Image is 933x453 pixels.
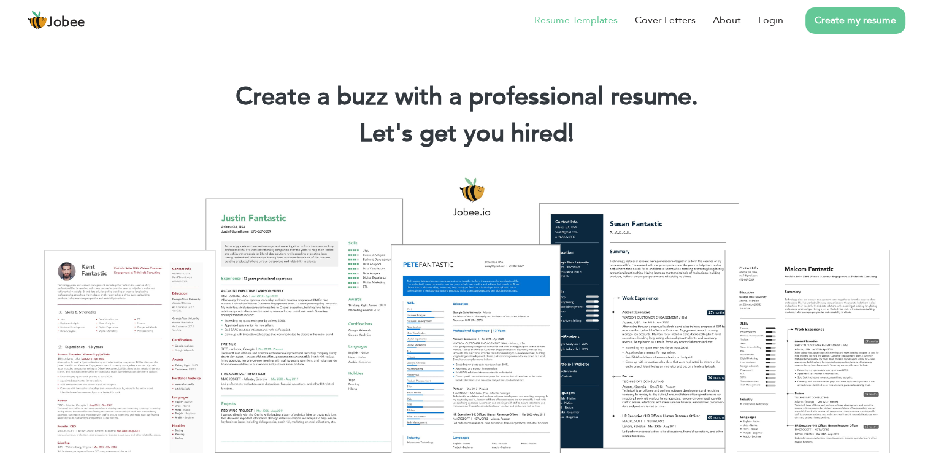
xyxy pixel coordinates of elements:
img: jobee.io [28,10,47,30]
h1: Create a buzz with a professional resume. [18,81,915,113]
span: | [568,117,574,150]
a: Login [758,13,783,28]
a: Jobee [28,10,85,30]
h2: Let's [18,118,915,150]
a: Resume Templates [534,13,618,28]
a: Cover Letters [635,13,696,28]
span: get you hired! [420,117,574,150]
a: Create my resume [805,7,905,34]
a: About [713,13,741,28]
span: Jobee [47,16,85,29]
